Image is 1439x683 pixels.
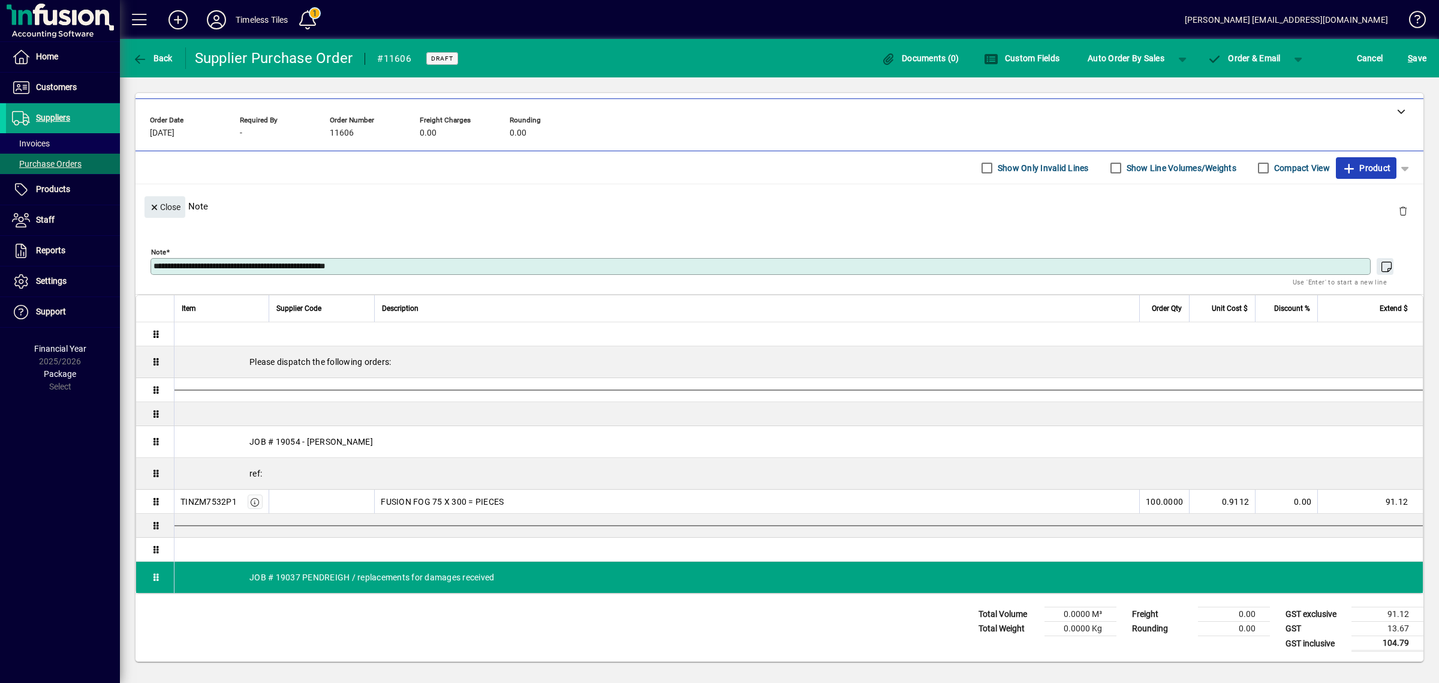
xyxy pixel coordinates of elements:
[1400,2,1424,41] a: Knowledge Base
[159,9,197,31] button: Add
[12,159,82,169] span: Purchase Orders
[1293,275,1387,289] mat-hint: Use 'Enter' to start a new line
[1212,302,1248,315] span: Unit Cost $
[973,607,1044,622] td: Total Volume
[195,49,353,68] div: Supplier Purchase Order
[174,458,1423,489] div: ref:
[1380,302,1408,315] span: Extend $
[276,302,321,315] span: Supplier Code
[1351,607,1423,622] td: 91.12
[1280,607,1351,622] td: GST exclusive
[6,205,120,235] a: Staff
[144,196,185,218] button: Close
[1255,490,1317,514] td: 0.00
[1280,636,1351,651] td: GST inclusive
[180,496,237,508] div: TINZM7532P1
[1389,196,1417,225] button: Delete
[6,266,120,296] a: Settings
[995,162,1089,174] label: Show Only Invalid Lines
[36,276,67,286] span: Settings
[34,344,86,354] span: Financial Year
[1189,490,1255,514] td: 0.9112
[1405,47,1429,69] button: Save
[240,128,242,138] span: -
[1351,622,1423,636] td: 13.67
[36,307,66,316] span: Support
[1126,622,1198,636] td: Rounding
[6,297,120,327] a: Support
[1124,162,1236,174] label: Show Line Volumes/Weights
[1274,302,1310,315] span: Discount %
[1082,47,1170,69] button: Auto Order By Sales
[973,622,1044,636] td: Total Weight
[1351,636,1423,651] td: 104.79
[151,248,166,256] mat-label: Note
[431,55,453,62] span: Draft
[1336,157,1396,179] button: Product
[1126,607,1198,622] td: Freight
[6,175,120,205] a: Products
[1354,47,1386,69] button: Cancel
[174,426,1423,457] div: JOB # 19054 - [PERSON_NAME]
[142,201,188,212] app-page-header-button: Close
[6,133,120,154] a: Invoices
[36,215,55,224] span: Staff
[881,53,959,63] span: Documents (0)
[36,82,77,92] span: Customers
[150,128,174,138] span: [DATE]
[1152,302,1182,315] span: Order Qty
[6,154,120,174] a: Purchase Orders
[1357,49,1383,68] span: Cancel
[174,562,1423,593] div: JOB # 19037 PENDREIGH / replacements for damages received
[36,113,70,122] span: Suppliers
[120,47,186,69] app-page-header-button: Back
[1408,53,1413,63] span: S
[1185,10,1388,29] div: [PERSON_NAME] [EMAIL_ADDRESS][DOMAIN_NAME]
[36,245,65,255] span: Reports
[381,496,504,508] span: FUSION FOG 75 X 300 = PIECES
[981,47,1062,69] button: Custom Fields
[1139,490,1189,514] td: 100.0000
[1198,607,1270,622] td: 0.00
[1280,622,1351,636] td: GST
[1044,607,1116,622] td: 0.0000 M³
[1389,205,1417,216] app-page-header-button: Delete
[182,302,196,315] span: Item
[136,184,1423,228] div: Note
[12,139,50,148] span: Invoices
[174,346,1423,378] div: Please dispatch the following orders:
[1198,622,1270,636] td: 0.00
[1202,47,1287,69] button: Order & Email
[510,128,526,138] span: 0.00
[6,236,120,266] a: Reports
[1272,162,1330,174] label: Compact View
[1342,158,1390,178] span: Product
[130,47,176,69] button: Back
[6,73,120,103] a: Customers
[36,52,58,61] span: Home
[878,47,962,69] button: Documents (0)
[36,184,70,194] span: Products
[197,9,236,31] button: Profile
[377,49,411,68] div: #11606
[1088,49,1164,68] span: Auto Order By Sales
[44,369,76,379] span: Package
[1317,490,1423,514] td: 91.12
[984,53,1059,63] span: Custom Fields
[382,302,419,315] span: Description
[330,128,354,138] span: 11606
[149,197,180,217] span: Close
[1208,53,1281,63] span: Order & Email
[236,10,288,29] div: Timeless Tiles
[1408,49,1426,68] span: ave
[6,42,120,72] a: Home
[420,128,436,138] span: 0.00
[1044,622,1116,636] td: 0.0000 Kg
[133,53,173,63] span: Back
